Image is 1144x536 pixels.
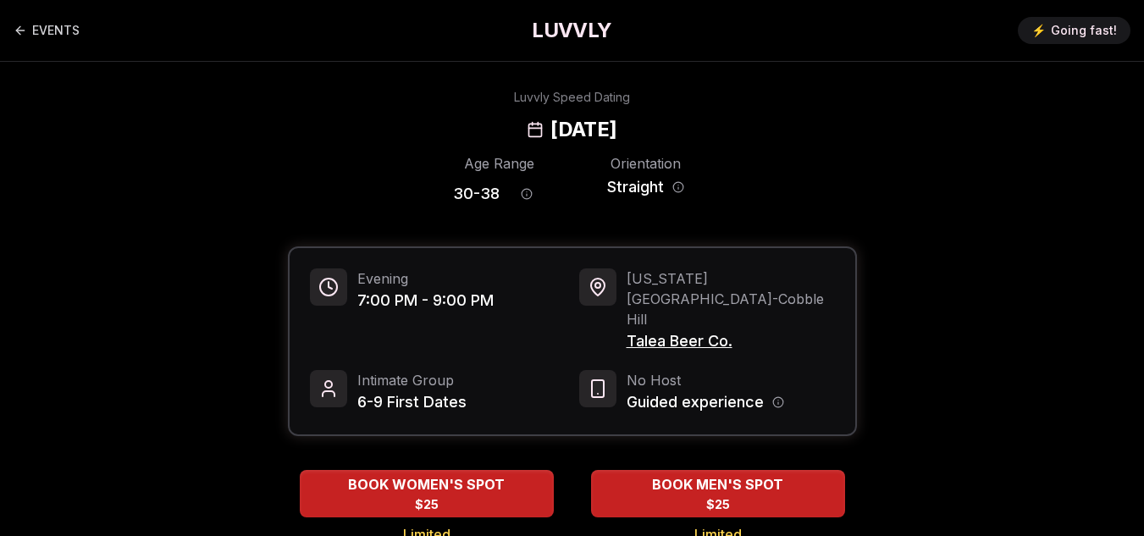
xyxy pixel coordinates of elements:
[14,14,80,47] a: Back to events
[453,153,545,174] div: Age Range
[357,390,467,414] span: 6-9 First Dates
[627,370,784,390] span: No Host
[706,496,730,513] span: $25
[772,396,784,408] button: Host information
[357,289,494,312] span: 7:00 PM - 9:00 PM
[415,496,439,513] span: $25
[357,370,467,390] span: Intimate Group
[300,470,554,517] button: BOOK WOMEN'S SPOT - Limited
[649,474,787,495] span: BOOK MEN'S SPOT
[607,175,664,199] span: Straight
[627,268,835,329] span: [US_STATE][GEOGRAPHIC_DATA] - Cobble Hill
[532,17,611,44] a: LUVVLY
[627,390,764,414] span: Guided experience
[345,474,508,495] span: BOOK WOMEN'S SPOT
[514,89,630,106] div: Luvvly Speed Dating
[1031,22,1046,39] span: ⚡️
[550,116,616,143] h2: [DATE]
[508,175,545,213] button: Age range information
[672,181,684,193] button: Orientation information
[357,268,494,289] span: Evening
[627,329,835,353] span: Talea Beer Co.
[1051,22,1117,39] span: Going fast!
[453,182,500,206] span: 30 - 38
[600,153,692,174] div: Orientation
[591,470,845,517] button: BOOK MEN'S SPOT - Limited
